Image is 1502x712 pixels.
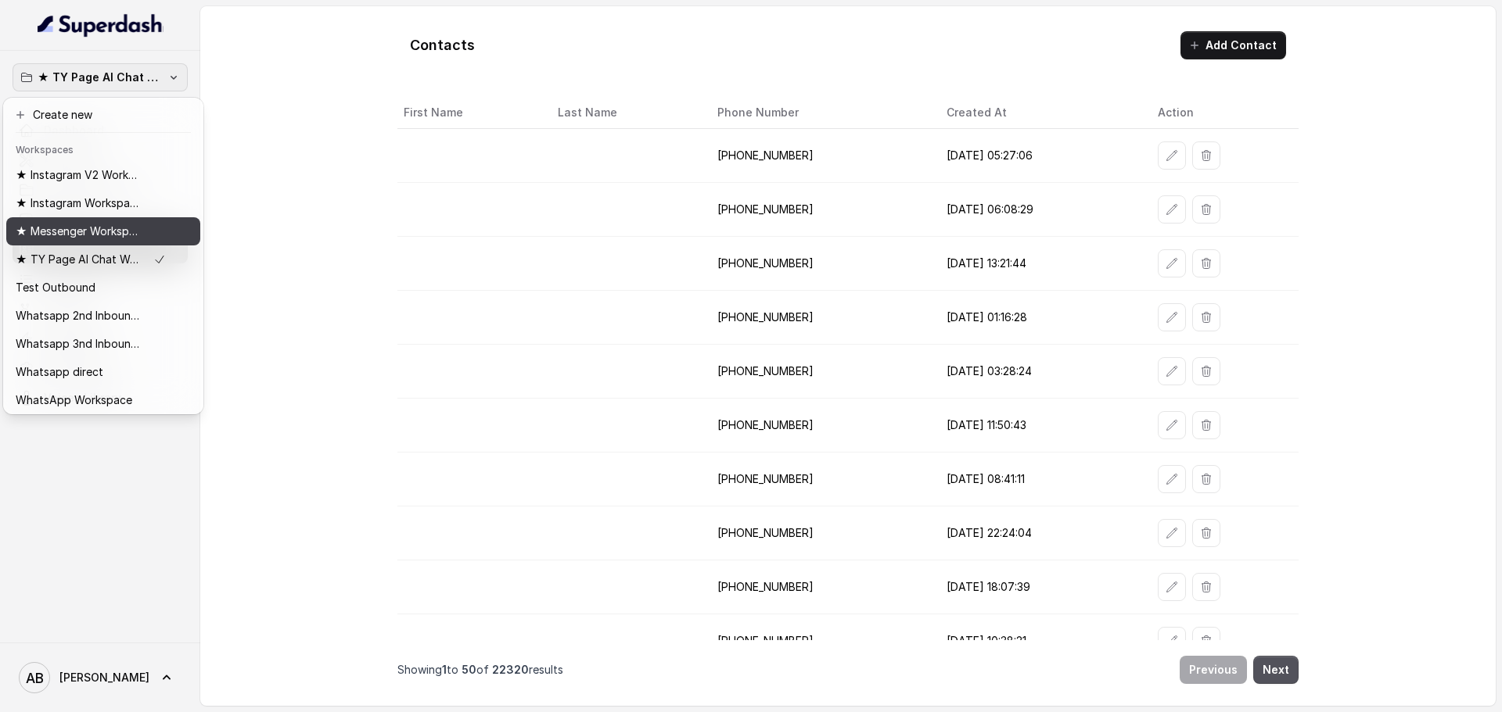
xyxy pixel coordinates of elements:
p: ★ Instagram Workspace [16,194,141,213]
div: ★ TY Page AI Chat Workspace [3,98,203,414]
button: Create new [6,101,200,129]
p: ★ Instagram V2 Workspace [16,166,141,184]
header: Workspaces [6,136,200,161]
p: ★ Messenger Workspace [16,222,141,241]
p: Whatsapp direct [16,363,103,381]
p: Whatsapp 3nd Inbound BM5 [16,335,141,353]
button: ★ TY Page AI Chat Workspace [13,63,188,91]
p: Test Outbound [16,278,95,297]
p: ★ TY Page AI Chat Workspace [38,68,163,87]
p: ★ TY Page AI Chat Workspace [16,250,141,269]
p: Whatsapp 2nd Inbound BM5 [16,306,141,325]
p: WhatsApp Workspace [16,391,132,410]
